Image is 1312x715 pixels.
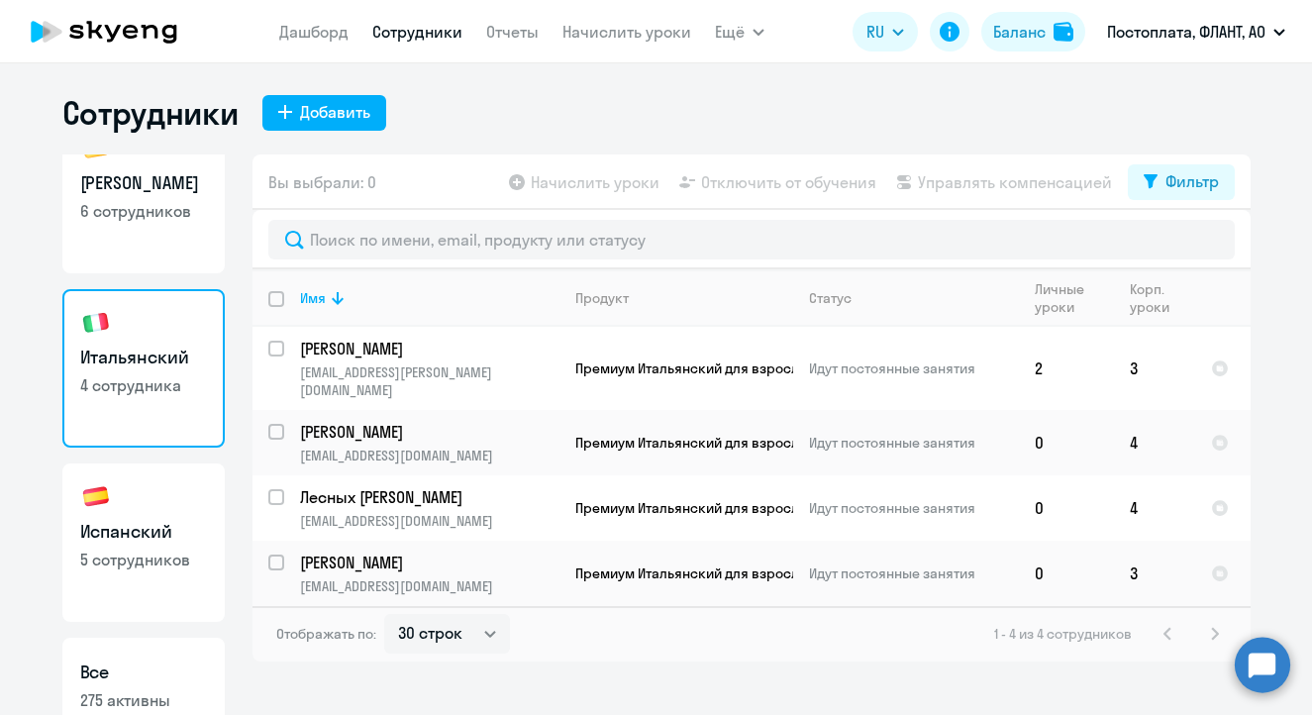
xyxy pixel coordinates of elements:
td: 4 [1114,475,1195,541]
button: Добавить [262,95,386,131]
span: Вы выбрали: 0 [268,170,376,194]
a: Итальянский4 сотрудника [62,289,225,448]
div: Личные уроки [1035,280,1113,316]
a: Дашборд [279,22,349,42]
a: Начислить уроки [562,22,691,42]
a: Испанский5 сотрудников [62,463,225,622]
p: [EMAIL_ADDRESS][DOMAIN_NAME] [300,512,558,530]
span: 1 - 4 из 4 сотрудников [994,625,1132,643]
div: Фильтр [1165,169,1219,193]
h1: Сотрудники [62,93,239,133]
span: Отображать по: [276,625,376,643]
p: [EMAIL_ADDRESS][DOMAIN_NAME] [300,577,558,595]
img: balance [1054,22,1073,42]
div: Корп. уроки [1130,280,1194,316]
input: Поиск по имени, email, продукту или статусу [268,220,1235,259]
a: [PERSON_NAME]6 сотрудников [62,115,225,273]
p: 6 сотрудников [80,200,207,222]
p: [PERSON_NAME] [300,421,558,443]
p: [EMAIL_ADDRESS][PERSON_NAME][DOMAIN_NAME] [300,363,558,399]
img: spanish [80,481,112,513]
a: [PERSON_NAME][EMAIL_ADDRESS][PERSON_NAME][DOMAIN_NAME] [300,338,558,399]
td: 2 [1019,327,1114,410]
button: RU [853,12,918,51]
h3: [PERSON_NAME] [80,170,207,196]
h3: Итальянский [80,345,207,370]
td: 0 [1019,410,1114,475]
td: 4 [1114,410,1195,475]
span: RU [866,20,884,44]
a: [PERSON_NAME][EMAIL_ADDRESS][DOMAIN_NAME] [300,421,558,464]
h3: Все [80,660,207,685]
span: Премиум Итальянский для взрослых [575,564,816,582]
p: Лесных [PERSON_NAME] [300,486,558,508]
div: Корп. уроки [1130,280,1180,316]
div: Продукт [575,289,629,307]
div: Статус [809,289,852,307]
button: Ещё [715,12,764,51]
a: Лесных [PERSON_NAME][EMAIL_ADDRESS][DOMAIN_NAME] [300,486,558,530]
span: Премиум Итальянский для взрослых [575,359,816,377]
h3: Испанский [80,519,207,545]
button: Фильтр [1128,164,1235,200]
span: Ещё [715,20,745,44]
span: Премиум Итальянский для взрослых [575,434,816,452]
p: Идут постоянные занятия [809,564,1018,582]
p: Постоплата, ФЛАНТ, АО [1107,20,1265,44]
a: Сотрудники [372,22,462,42]
div: Добавить [300,100,370,124]
div: Личные уроки [1035,280,1099,316]
td: 0 [1019,475,1114,541]
a: Отчеты [486,22,539,42]
div: Статус [809,289,1018,307]
p: [EMAIL_ADDRESS][DOMAIN_NAME] [300,447,558,464]
p: 5 сотрудников [80,549,207,570]
p: Идут постоянные занятия [809,499,1018,517]
div: Имя [300,289,558,307]
div: Баланс [993,20,1046,44]
span: Премиум Итальянский для взрослых [575,499,816,517]
div: Имя [300,289,326,307]
div: Продукт [575,289,792,307]
td: 3 [1114,327,1195,410]
td: 3 [1114,541,1195,606]
td: 0 [1019,541,1114,606]
button: Постоплата, ФЛАНТ, АО [1097,8,1295,55]
p: Идут постоянные занятия [809,434,1018,452]
p: [PERSON_NAME] [300,552,558,573]
a: [PERSON_NAME][EMAIL_ADDRESS][DOMAIN_NAME] [300,552,558,595]
p: Идут постоянные занятия [809,359,1018,377]
img: italian [80,307,112,339]
p: [PERSON_NAME] [300,338,558,359]
button: Балансbalance [981,12,1085,51]
p: 4 сотрудника [80,374,207,396]
p: 275 активны [80,689,207,711]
